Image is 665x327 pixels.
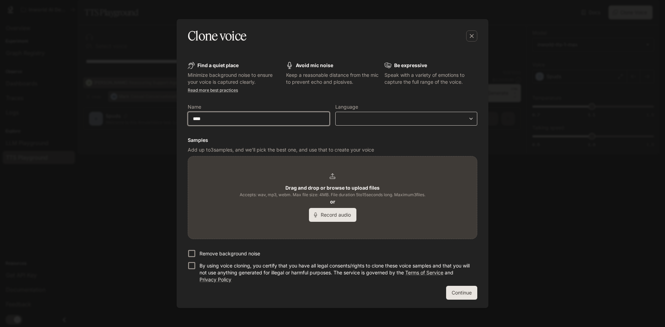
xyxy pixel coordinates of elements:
[335,105,358,109] p: Language
[199,262,472,283] p: By using voice cloning, you certify that you have all legal consents/rights to clone these voice ...
[405,270,443,275] a: Terms of Service
[188,146,477,153] p: Add up to 3 samples, and we'll pick the best one, and use that to create your voice
[309,208,356,222] button: Record audio
[188,137,477,144] h6: Samples
[296,62,333,68] b: Avoid mic noise
[188,105,201,109] p: Name
[188,88,238,93] a: Read more best practices
[336,115,477,122] div: ​
[199,276,231,282] a: Privacy Policy
[188,72,281,85] p: Minimize background noise to ensure your voice is captured clearly.
[394,62,427,68] b: Be expressive
[285,185,380,191] b: Drag and drop or browse to upload files
[330,199,335,205] b: or
[286,72,379,85] p: Keep a reasonable distance from the mic to prevent echo and plosives.
[199,250,260,257] p: Remove background noise
[240,191,425,198] span: Accepts: wav, mp3, webm. Max file size: 4MB. File duration 5 to 15 seconds long. Maximum 3 files.
[188,27,246,45] h5: Clone voice
[384,72,477,85] p: Speak with a variety of emotions to capture the full range of the voice.
[446,286,477,300] button: Continue
[197,62,239,68] b: Find a quiet place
